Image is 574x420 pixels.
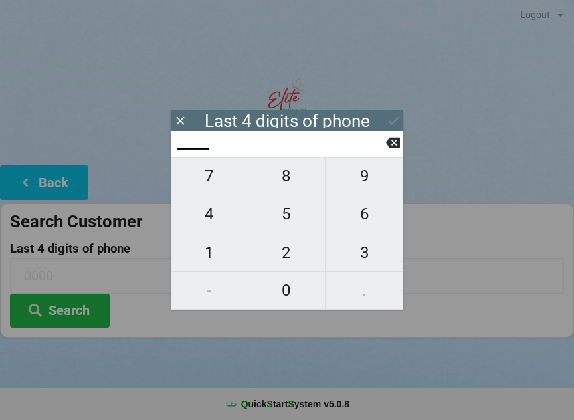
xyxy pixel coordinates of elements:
span: 3 [326,239,403,266]
button: 2 [248,233,326,271]
button: 4 [171,195,248,233]
span: 7 [171,162,248,190]
button: 7 [171,157,248,195]
button: 6 [326,195,403,233]
span: 8 [248,162,326,190]
button: 0 [248,272,326,310]
button: 3 [326,233,403,271]
span: 9 [326,162,403,190]
button: 9 [326,157,403,195]
span: 6 [326,200,403,228]
div: Last 4 digits of phone [205,114,370,128]
span: 2 [248,239,326,266]
span: 1 [171,239,248,266]
span: 4 [171,200,248,228]
button: 5 [248,195,326,233]
span: 0 [248,276,326,304]
span: 5 [248,200,326,228]
button: 1 [171,233,248,271]
button: 8 [248,157,326,195]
